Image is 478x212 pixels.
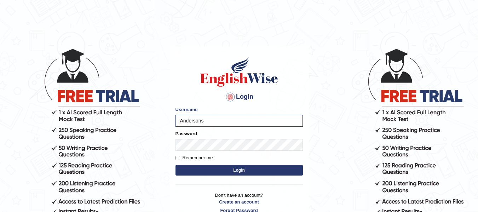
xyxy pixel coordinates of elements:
[175,199,303,205] a: Create an account
[175,106,198,113] label: Username
[175,154,213,161] label: Remember me
[175,165,303,176] button: Login
[175,130,197,137] label: Password
[175,91,303,103] h4: Login
[175,156,180,160] input: Remember me
[199,56,280,88] img: Logo of English Wise sign in for intelligent practice with AI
